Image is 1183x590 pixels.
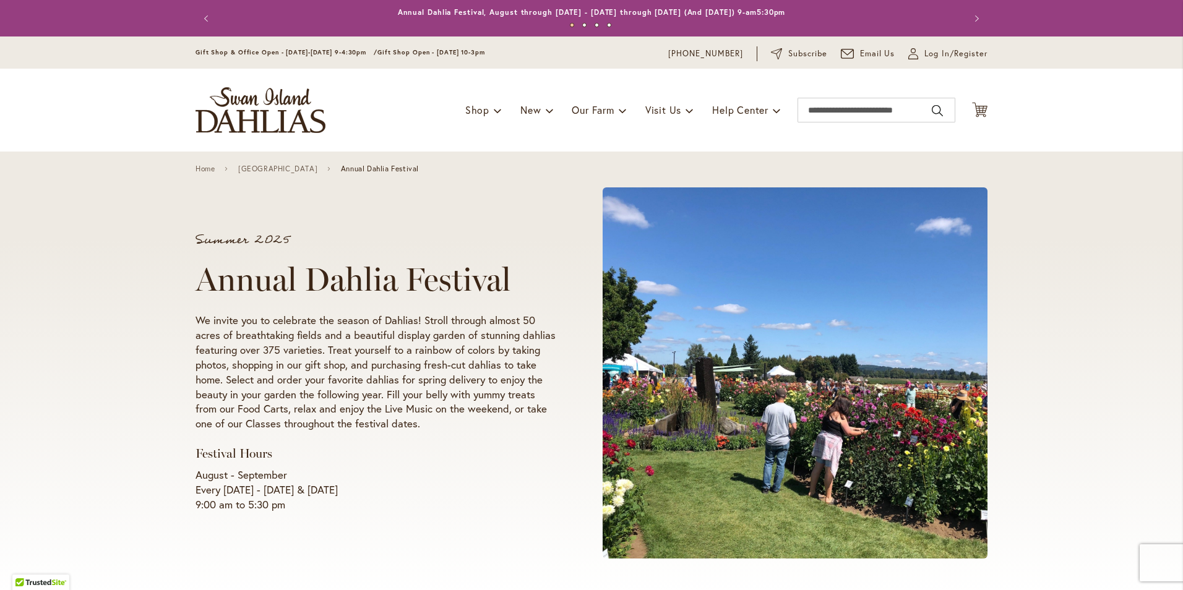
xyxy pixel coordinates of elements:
[196,313,556,432] p: We invite you to celebrate the season of Dahlias! Stroll through almost 50 acres of breathtaking ...
[465,103,489,116] span: Shop
[645,103,681,116] span: Visit Us
[963,6,987,31] button: Next
[668,48,743,60] a: [PHONE_NUMBER]
[196,468,556,512] p: August - September Every [DATE] - [DATE] & [DATE] 9:00 am to 5:30 pm
[841,48,895,60] a: Email Us
[196,87,325,133] a: store logo
[341,165,419,173] span: Annual Dahlia Festival
[196,165,215,173] a: Home
[196,48,377,56] span: Gift Shop & Office Open - [DATE]-[DATE] 9-4:30pm /
[196,234,556,246] p: Summer 2025
[788,48,827,60] span: Subscribe
[238,165,317,173] a: [GEOGRAPHIC_DATA]
[860,48,895,60] span: Email Us
[582,23,587,27] button: 2 of 4
[570,23,574,27] button: 1 of 4
[520,103,541,116] span: New
[924,48,987,60] span: Log In/Register
[771,48,827,60] a: Subscribe
[595,23,599,27] button: 3 of 4
[712,103,768,116] span: Help Center
[377,48,485,56] span: Gift Shop Open - [DATE] 10-3pm
[196,6,220,31] button: Previous
[196,261,556,298] h1: Annual Dahlia Festival
[607,23,611,27] button: 4 of 4
[196,446,556,461] h3: Festival Hours
[908,48,987,60] a: Log In/Register
[398,7,786,17] a: Annual Dahlia Festival, August through [DATE] - [DATE] through [DATE] (And [DATE]) 9-am5:30pm
[572,103,614,116] span: Our Farm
